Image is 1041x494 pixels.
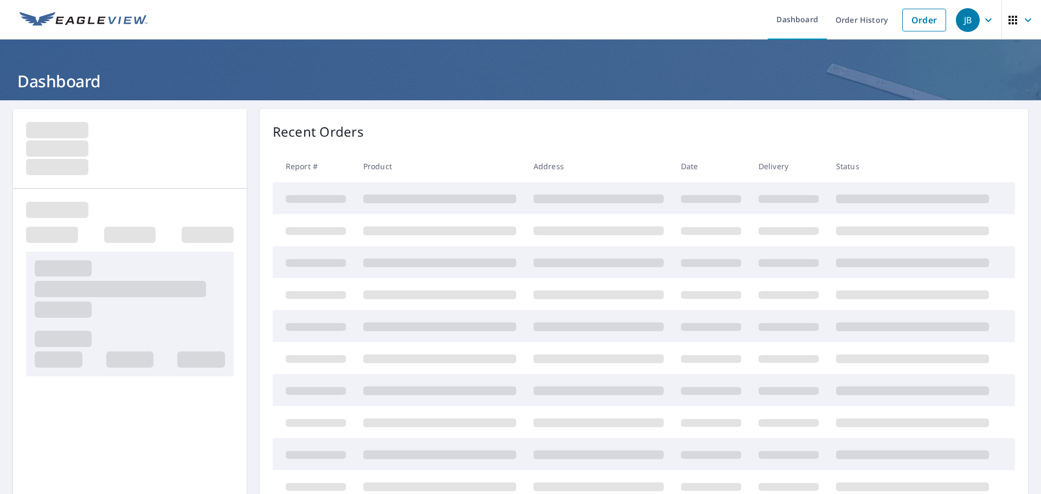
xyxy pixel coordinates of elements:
[827,150,998,182] th: Status
[273,122,364,142] p: Recent Orders
[525,150,672,182] th: Address
[13,70,1028,92] h1: Dashboard
[672,150,750,182] th: Date
[355,150,525,182] th: Product
[750,150,827,182] th: Delivery
[902,9,946,31] a: Order
[20,12,147,28] img: EV Logo
[956,8,980,32] div: JB
[273,150,355,182] th: Report #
